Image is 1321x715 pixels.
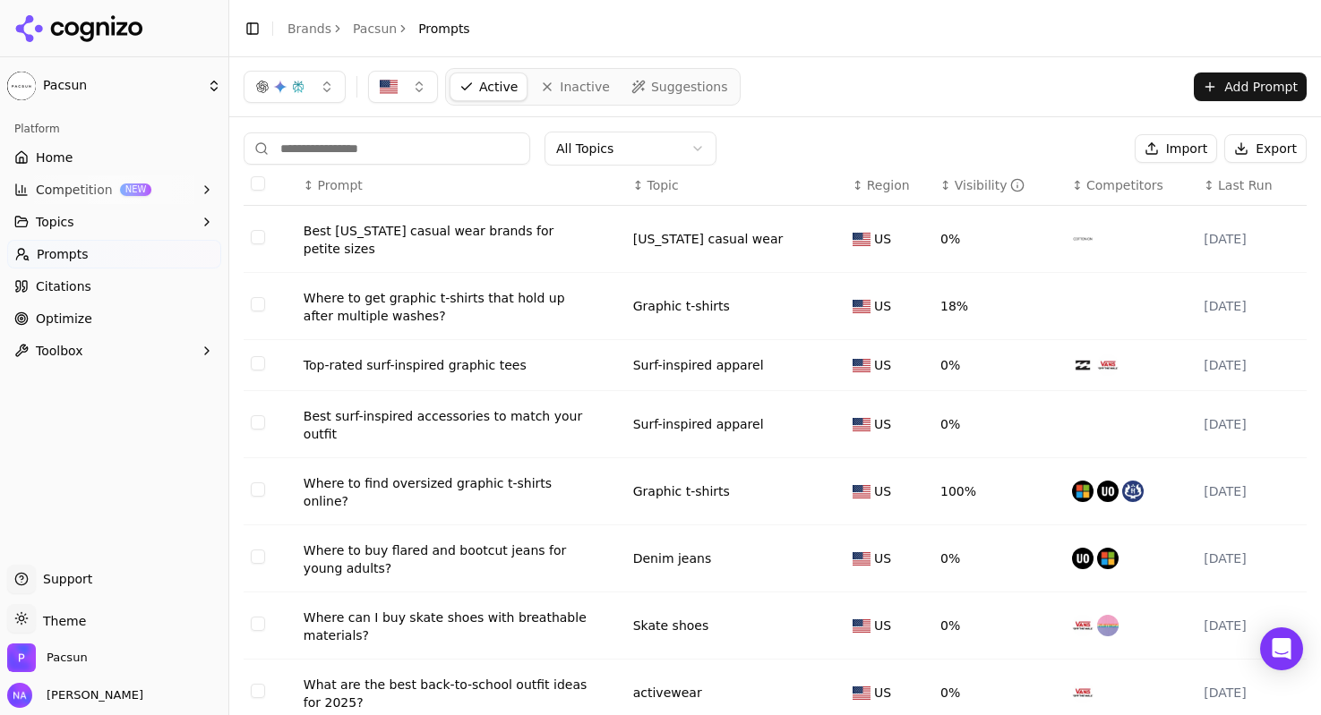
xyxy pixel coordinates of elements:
span: Home [36,149,73,166]
button: Select row 4 [251,415,265,430]
span: US [874,684,891,702]
div: Where to buy flared and bootcut jeans for young adults? [304,541,590,577]
button: Select row 8 [251,684,265,698]
a: activewear [633,684,702,702]
img: US flag [853,418,871,431]
img: US flag [853,619,871,633]
div: [DATE] [1204,230,1300,248]
img: US flag [853,300,871,313]
span: US [874,297,891,315]
span: Support [36,570,92,588]
div: [DATE] [1204,549,1300,567]
span: Last Run [1218,176,1272,194]
div: Where to find oversized graphic t-shirts online? [304,474,590,510]
button: Export [1224,134,1307,163]
span: Competitors [1086,176,1163,194]
span: Prompts [37,245,89,263]
nav: breadcrumb [287,20,470,38]
div: 0% [940,415,1058,433]
a: Graphic t-shirts [633,297,730,315]
div: ↕Last Run [1204,176,1300,194]
img: vans [1072,615,1094,636]
div: 0% [940,549,1058,567]
div: [DATE] [1204,482,1300,500]
th: Competitors [1065,166,1197,206]
div: Surf-inspired apparel [633,356,764,374]
button: Add Prompt [1194,72,1307,101]
img: US flag [853,686,871,700]
div: 0% [940,356,1058,374]
span: US [874,482,891,500]
span: Pacsun [47,650,88,666]
div: Platform [7,115,221,143]
a: Home [7,143,221,172]
a: Skate shoes [633,617,709,634]
button: Import [1135,134,1217,163]
div: [DATE] [1204,415,1300,433]
button: Open user button [7,683,143,708]
img: Pacsun [7,643,36,672]
div: Best [US_STATE] casual wear brands for petite sizes [304,222,590,258]
img: Pacsun [7,72,36,100]
div: 0% [940,684,1058,702]
span: Prompts [418,20,470,38]
span: Active [479,78,518,96]
a: Brands [287,21,331,36]
button: Select row 7 [251,617,265,631]
div: ↕Prompt [304,176,619,194]
div: 0% [940,230,1058,248]
img: h&m [1097,548,1119,569]
img: Nico Arce [7,683,32,708]
a: What are the best back-to-school outfit ideas for 2025? [304,676,590,711]
div: 100% [940,482,1058,500]
img: zumiez [1097,615,1119,636]
span: Optimize [36,310,92,328]
div: [DATE] [1204,297,1300,315]
a: Optimize [7,304,221,333]
button: Select row 2 [251,297,265,311]
img: cotton on [1072,228,1094,250]
span: [PERSON_NAME] [39,687,143,703]
div: ↕Region [853,176,926,194]
div: [DATE] [1204,684,1300,702]
a: [US_STATE] casual wear [633,230,784,248]
th: brandMentionRate [933,166,1065,206]
div: ↕Topic [633,176,838,194]
div: Visibility [955,176,1025,194]
button: Open organization switcher [7,643,88,672]
a: Pacsun [353,20,397,38]
a: Suggestions [622,72,737,101]
a: Active [450,72,528,101]
span: Inactive [560,78,610,96]
a: Where can I buy skate shoes with breathable materials? [304,609,590,644]
div: 18% [940,297,1058,315]
span: US [874,356,891,374]
img: US flag [853,233,871,246]
span: US [874,617,891,634]
span: Pacsun [43,78,200,94]
div: Top-rated surf-inspired graphic tees [304,356,527,374]
a: Best surf-inspired accessories to match your outfit [304,407,590,443]
img: vans [1072,682,1094,703]
a: Surf-inspired apparel [633,415,764,433]
div: [DATE] [1204,356,1300,374]
span: Theme [36,614,86,628]
th: Topic [626,166,845,206]
a: Graphic t-shirts [633,482,730,500]
button: CompetitionNEW [7,175,221,204]
div: Open Intercom Messenger [1260,627,1303,670]
span: Competition [36,181,113,199]
img: urban outfitters [1072,548,1094,569]
span: Suggestions [651,78,728,96]
img: billabong [1072,354,1094,376]
th: Last Run [1197,166,1307,206]
th: Prompt [296,166,626,206]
